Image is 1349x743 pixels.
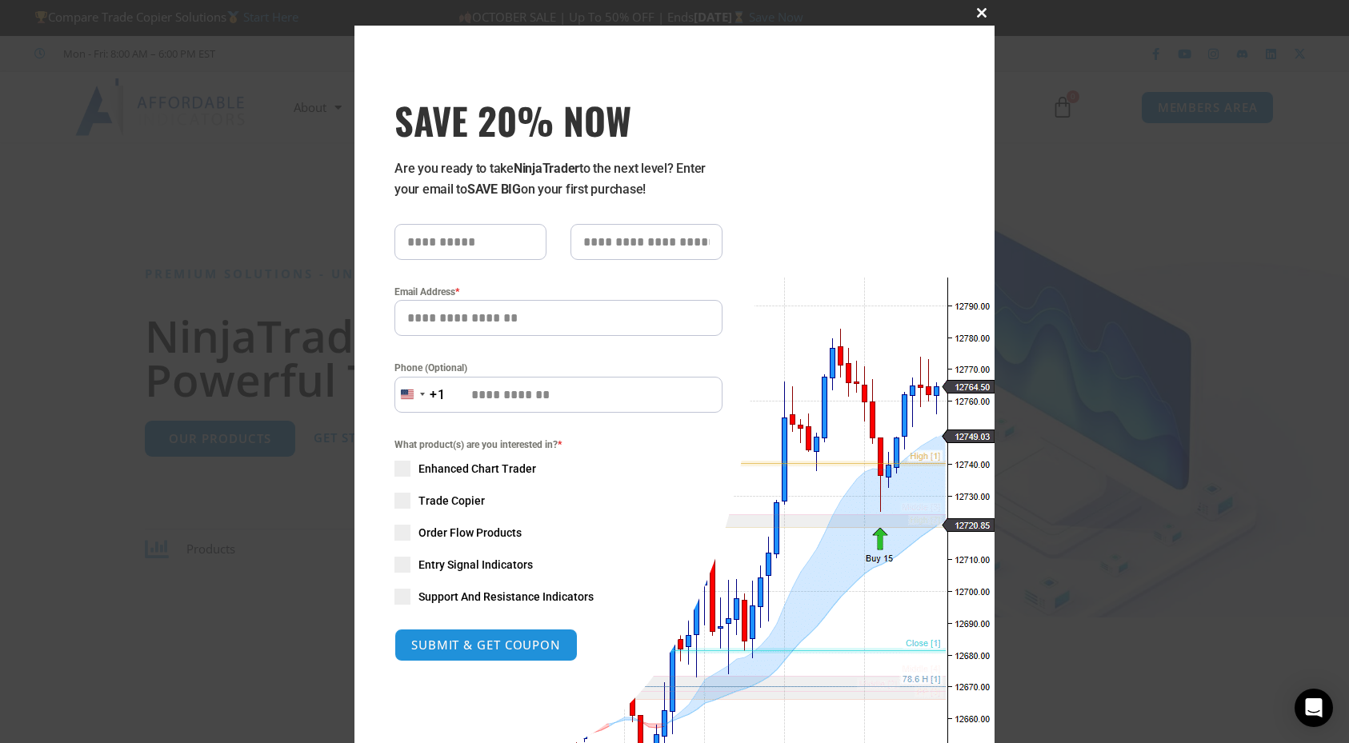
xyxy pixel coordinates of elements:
span: Support And Resistance Indicators [418,589,594,605]
label: Phone (Optional) [394,360,723,376]
label: Order Flow Products [394,525,723,541]
label: Support And Resistance Indicators [394,589,723,605]
p: Are you ready to take to the next level? Enter your email to on your first purchase! [394,158,723,200]
div: +1 [430,385,446,405]
span: What product(s) are you interested in? [394,437,723,453]
span: Enhanced Chart Trader [418,461,536,477]
span: Trade Copier [418,493,485,509]
h3: SAVE 20% NOW [394,98,723,142]
label: Email Address [394,284,723,300]
label: Trade Copier [394,493,723,509]
span: Entry Signal Indicators [418,557,533,573]
strong: SAVE BIG [467,182,521,197]
label: Entry Signal Indicators [394,557,723,573]
button: Selected country [394,377,446,413]
label: Enhanced Chart Trader [394,461,723,477]
div: Open Intercom Messenger [1295,689,1333,727]
span: Order Flow Products [418,525,522,541]
strong: NinjaTrader [514,161,579,176]
button: SUBMIT & GET COUPON [394,629,578,661]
